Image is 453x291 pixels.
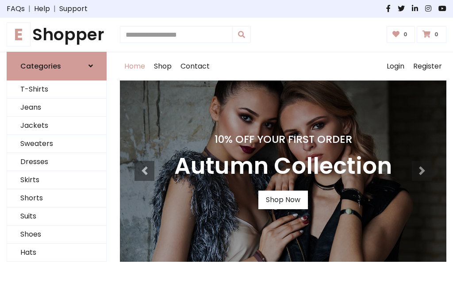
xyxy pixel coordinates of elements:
span: E [7,23,31,46]
span: 0 [401,31,410,38]
a: Hats [7,244,106,262]
a: Support [59,4,88,14]
a: FAQs [7,4,25,14]
h6: Categories [20,62,61,70]
a: 0 [387,26,415,43]
a: 0 [417,26,446,43]
h3: Autumn Collection [174,153,392,180]
a: Categories [7,52,107,80]
a: Sweaters [7,135,106,153]
a: Suits [7,207,106,226]
a: Contact [176,52,214,80]
a: Register [409,52,446,80]
a: Help [34,4,50,14]
a: Home [120,52,150,80]
span: 0 [432,31,441,38]
a: Jeans [7,99,106,117]
a: Jackets [7,117,106,135]
a: Dresses [7,153,106,171]
a: Shoes [7,226,106,244]
h4: 10% Off Your First Order [174,133,392,145]
a: Shorts [7,189,106,207]
a: Skirts [7,171,106,189]
a: Shop [150,52,176,80]
span: | [50,4,59,14]
span: | [25,4,34,14]
a: EShopper [7,25,107,45]
h1: Shopper [7,25,107,45]
a: Login [382,52,409,80]
a: T-Shirts [7,80,106,99]
a: Shop Now [258,191,308,209]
